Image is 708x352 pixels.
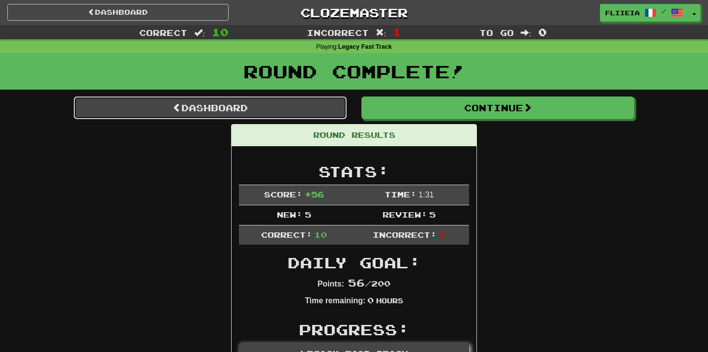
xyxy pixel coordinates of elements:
[367,295,374,305] span: 0
[605,8,640,17] span: fliieia
[318,280,344,288] strong: Points:
[264,190,302,199] span: Score:
[314,230,327,239] span: 10
[418,191,434,199] span: 1 : 31
[661,8,666,15] span: /
[361,96,634,119] button: Continue
[7,4,229,21] a: Dashboard
[429,210,436,219] span: 5
[277,210,302,219] span: New:
[348,277,365,288] span: 56
[305,190,324,199] span: + 56
[239,321,469,338] h2: Progress:
[212,26,229,38] span: 10
[479,28,514,37] span: To go
[521,29,531,37] span: :
[538,26,547,38] span: 0
[338,43,392,50] strong: Legacy Fast Track
[439,230,445,239] span: 1
[348,279,390,288] span: / 200
[307,28,369,37] span: Incorrect
[3,62,705,81] h1: Round Complete!
[232,125,476,146] div: Round Results
[194,29,205,37] span: :
[239,255,469,271] h2: Daily Goal:
[261,230,312,239] span: Correct:
[74,96,347,119] a: Dashboard
[383,210,427,219] span: Review:
[243,4,465,21] a: Clozemaster
[373,230,437,239] span: Incorrect:
[384,190,416,199] span: Time:
[600,4,688,22] a: fliieia /
[376,29,386,37] span: :
[376,296,403,305] small: Hours
[305,210,311,219] span: 5
[139,28,187,37] span: Correct
[393,26,401,38] span: 1
[305,296,365,305] strong: Time remaining:
[239,163,469,180] h2: Stats:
